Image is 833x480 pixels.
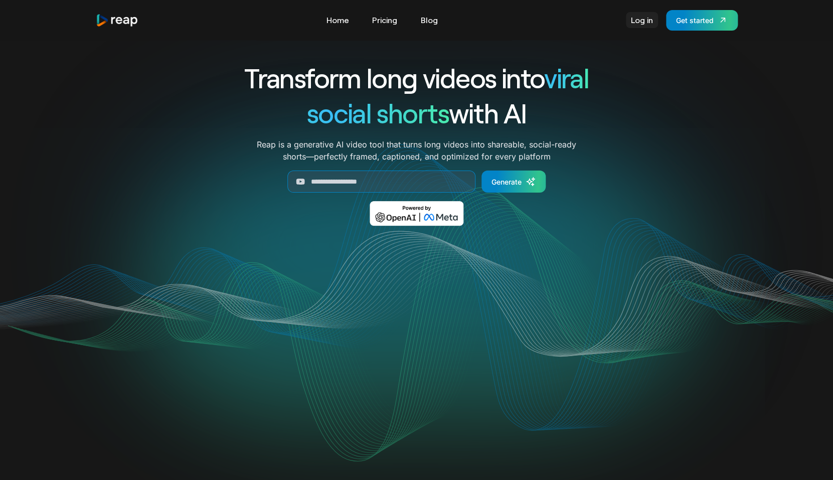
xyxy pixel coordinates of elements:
video: Your browser does not support the video tag. [215,240,618,442]
h1: Transform long videos into [208,60,625,95]
img: Powered by OpenAI & Meta [370,201,463,226]
a: Log in [626,12,658,28]
span: viral [544,61,589,94]
div: Get started [676,15,714,26]
h1: with AI [208,95,625,130]
a: Pricing [367,12,402,28]
a: home [96,14,139,27]
a: Generate [481,171,546,193]
div: Generate [491,177,522,187]
p: Reap is a generative AI video tool that turns long videos into shareable, social-ready shorts—per... [257,138,576,163]
form: Generate Form [208,171,625,193]
a: Blog [415,12,442,28]
img: reap logo [96,14,139,27]
a: Home [321,12,354,28]
span: social shorts [307,96,449,129]
a: Get started [666,10,738,31]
